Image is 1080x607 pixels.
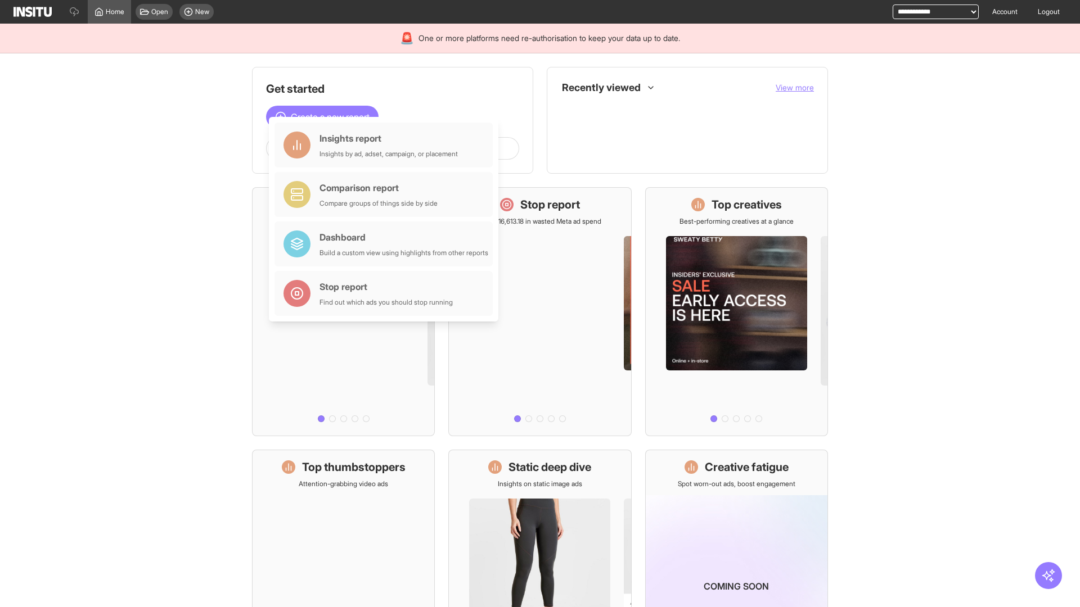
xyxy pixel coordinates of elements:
[679,217,794,226] p: Best-performing creatives at a glance
[418,33,680,44] span: One or more platforms need re-authorisation to keep your data up to date.
[508,459,591,475] h1: Static deep dive
[13,7,52,17] img: Logo
[266,81,519,97] h1: Get started
[498,479,582,488] p: Insights on static image ads
[478,217,601,226] p: Save £16,613.18 in wasted Meta ad spend
[319,298,453,307] div: Find out which ads you should stop running
[195,7,209,16] span: New
[252,187,435,436] a: What's live nowSee all active ads instantly
[400,30,414,46] div: 🚨
[319,230,488,244] div: Dashboard
[712,197,782,212] h1: Top creatives
[151,7,168,16] span: Open
[319,199,438,208] div: Compare groups of things side by side
[448,187,631,436] a: Stop reportSave £16,613.18 in wasted Meta ad spend
[319,132,458,145] div: Insights report
[319,181,438,194] div: Comparison report
[106,7,124,16] span: Home
[520,197,580,212] h1: Stop report
[319,150,458,158] div: Insights by ad, adset, campaign, or placement
[302,459,406,475] h1: Top thumbstoppers
[776,82,814,93] button: View more
[299,479,388,488] p: Attention-grabbing video ads
[319,248,488,257] div: Build a custom view using highlights from other reports
[266,106,379,128] button: Create a new report
[645,187,828,436] a: Top creativesBest-performing creatives at a glance
[319,280,453,293] div: Stop report
[776,83,814,92] span: View more
[291,110,370,124] span: Create a new report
